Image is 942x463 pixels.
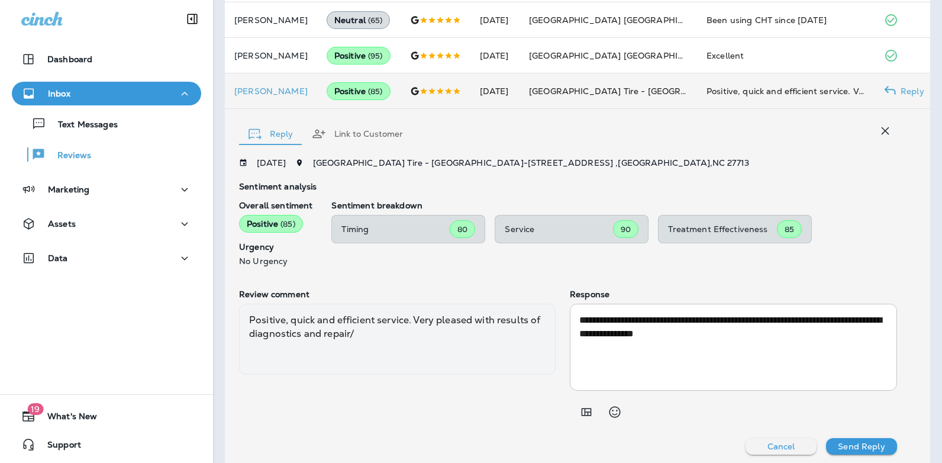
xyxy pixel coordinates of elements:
button: Dashboard [12,47,201,71]
p: Dashboard [47,54,92,64]
button: Assets [12,212,201,236]
div: Been using CHT since 2019 [706,14,865,26]
p: Data [48,253,68,263]
td: [DATE] [470,73,520,109]
p: Sentiment analysis [239,182,897,191]
button: Select an emoji [603,400,627,424]
button: Data [12,246,201,270]
button: Marketing [12,178,201,201]
div: Positive [239,215,303,233]
div: Click to view Customer Drawer [234,86,308,96]
span: 80 [457,224,467,234]
button: Support [12,433,201,456]
button: Cancel [746,438,817,455]
p: [DATE] [257,158,286,168]
span: [GEOGRAPHIC_DATA] [GEOGRAPHIC_DATA] [529,50,715,61]
p: Cancel [767,442,795,451]
p: Reviews [46,150,91,162]
span: Support [36,440,81,454]
span: 90 [621,224,631,234]
span: ( 85 ) [280,219,295,229]
div: Positive, quick and efficient service. Very pleased with results of diagnostics and repair/ [239,304,556,375]
span: 85 [785,224,794,234]
button: Inbox [12,82,201,105]
button: Send Reply [826,438,897,455]
p: Treatment Effectiveness [668,224,777,234]
button: Reviews [12,142,201,167]
div: Positive [327,82,391,100]
p: Service [505,224,613,234]
p: Text Messages [46,120,118,131]
p: Assets [48,219,76,229]
td: [DATE] [470,38,520,73]
p: Overall sentiment [239,201,312,210]
p: No Urgency [239,256,312,266]
div: Neutral [327,11,391,29]
p: [PERSON_NAME] [234,86,308,96]
div: Positive [327,47,391,65]
td: [DATE] [470,2,520,38]
span: ( 85 ) [368,86,383,97]
p: Send Reply [838,442,885,451]
button: Collapse Sidebar [176,7,209,31]
div: Positive, quick and efficient service. Very pleased with results of diagnostics and repair/ [706,85,865,97]
span: ( 95 ) [368,51,383,61]
p: Urgency [239,242,312,252]
p: Timing [341,224,450,234]
span: [GEOGRAPHIC_DATA] Tire - [GEOGRAPHIC_DATA] [529,86,740,97]
p: Response [570,290,897,299]
button: Add in a premade template [575,400,598,424]
p: [PERSON_NAME] [234,51,308,60]
div: Excellent [706,50,865,62]
button: Reply [239,112,302,155]
p: Sentiment breakdown [331,201,897,210]
p: [PERSON_NAME] [234,15,308,25]
span: [GEOGRAPHIC_DATA] Tire - [GEOGRAPHIC_DATA] - [STREET_ADDRESS] , [GEOGRAPHIC_DATA] , NC 27713 [313,157,749,168]
button: Link to Customer [302,112,412,155]
button: Text Messages [12,111,201,136]
span: ( 65 ) [368,15,383,25]
span: [GEOGRAPHIC_DATA] [GEOGRAPHIC_DATA] [529,15,715,25]
p: Review comment [239,290,556,299]
span: 19 [27,403,43,415]
span: What's New [36,411,97,426]
p: Marketing [48,185,89,194]
p: Reply [896,86,924,96]
button: 19What's New [12,404,201,428]
p: Inbox [48,89,70,98]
